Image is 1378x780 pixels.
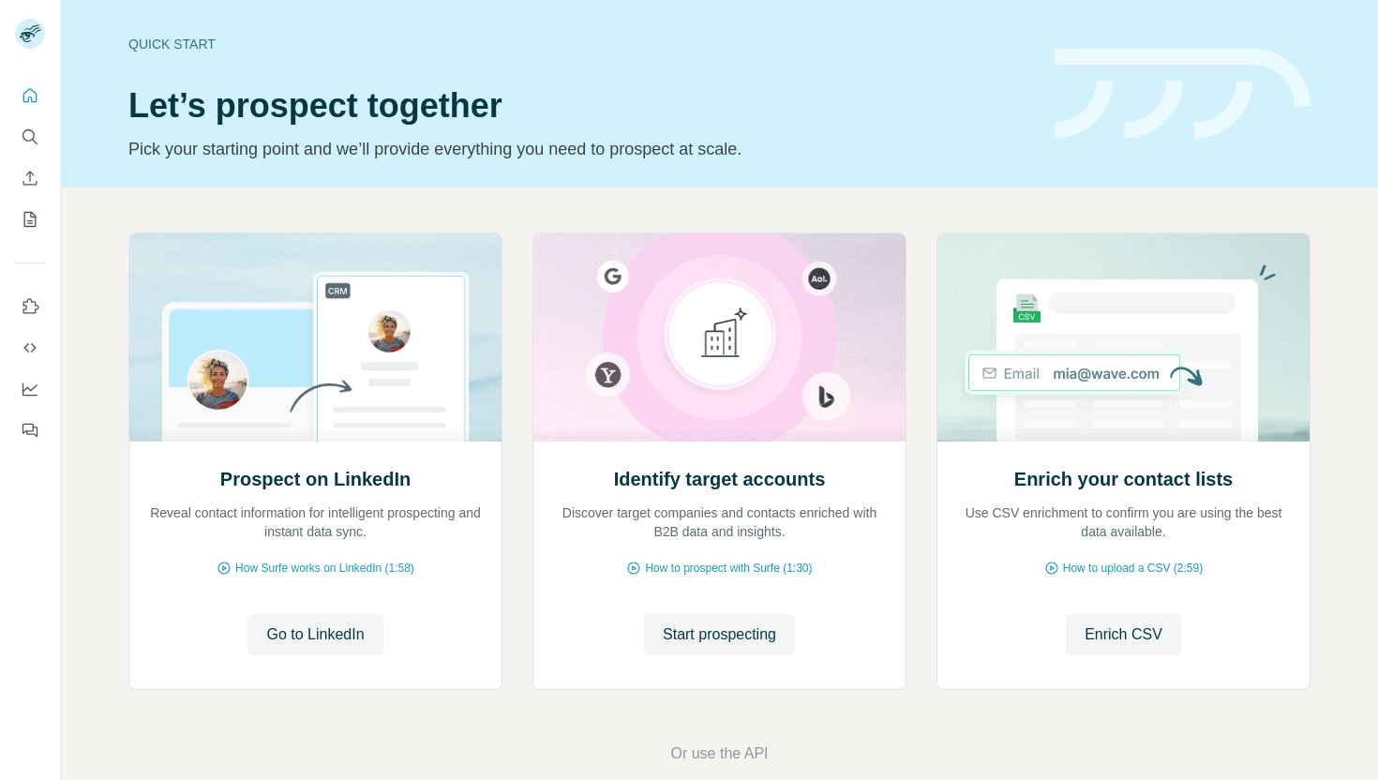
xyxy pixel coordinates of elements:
img: Prospect on LinkedIn [128,233,502,442]
p: Reveal contact information for intelligent prospecting and instant data sync. [148,503,483,541]
span: Enrich CSV [1085,623,1162,646]
span: How to upload a CSV (2:59) [1063,560,1203,577]
span: Go to LinkedIn [266,623,364,646]
button: Enrich CSV [1066,614,1181,655]
h1: Let’s prospect together [128,87,1032,125]
button: Search [15,120,45,154]
button: Go to LinkedIn [247,614,382,655]
button: Dashboard [15,372,45,406]
button: Start prospecting [644,614,795,655]
button: Feedback [15,413,45,447]
button: Quick start [15,79,45,112]
button: My lists [15,202,45,236]
button: Enrich CSV [15,161,45,195]
span: How Surfe works on LinkedIn (1:58) [235,560,414,577]
img: Identify target accounts [532,233,906,442]
p: Pick your starting point and we’ll provide everything you need to prospect at scale. [128,136,1032,162]
span: Start prospecting [663,623,776,646]
p: Use CSV enrichment to confirm you are using the best data available. [956,503,1291,541]
img: banner [1055,49,1311,140]
h2: Prospect on LinkedIn [220,466,411,492]
button: Use Surfe API [15,331,45,365]
h2: Identify target accounts [614,466,826,492]
p: Discover target companies and contacts enriched with B2B data and insights. [552,503,887,541]
button: Or use the API [670,742,768,765]
span: How to prospect with Surfe (1:30) [645,560,812,577]
div: Quick start [128,35,1032,53]
button: Use Surfe on LinkedIn [15,290,45,323]
h2: Enrich your contact lists [1014,466,1233,492]
img: Enrich your contact lists [936,233,1311,442]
